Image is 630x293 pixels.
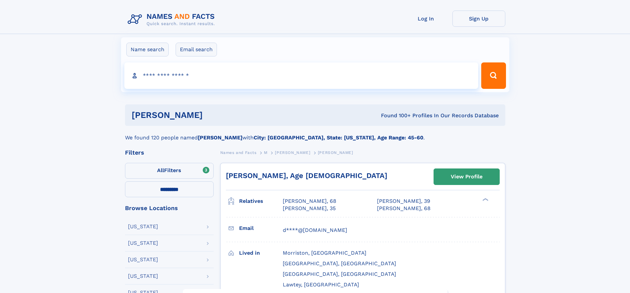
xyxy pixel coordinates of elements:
[283,205,336,212] a: [PERSON_NAME], 35
[220,148,257,157] a: Names and Facts
[283,260,396,267] span: [GEOGRAPHIC_DATA], [GEOGRAPHIC_DATA]
[452,11,505,27] a: Sign Up
[128,274,158,279] div: [US_STATE]
[451,169,483,184] div: View Profile
[434,169,499,185] a: View Profile
[226,171,387,180] a: [PERSON_NAME], Age [DEMOGRAPHIC_DATA]
[254,134,423,141] b: City: [GEOGRAPHIC_DATA], State: [US_STATE], Age Range: 45-60
[125,126,505,142] div: We found 120 people named with .
[283,281,359,288] span: Lawtey, [GEOGRAPHIC_DATA]
[239,247,283,259] h3: Lived in
[198,134,242,141] b: [PERSON_NAME]
[128,240,158,246] div: [US_STATE]
[481,198,489,202] div: ❯
[292,112,499,119] div: Found 100+ Profiles In Our Records Database
[125,11,220,28] img: Logo Names and Facts
[132,111,292,119] h1: [PERSON_NAME]
[283,250,366,256] span: Morriston, [GEOGRAPHIC_DATA]
[275,150,310,155] span: [PERSON_NAME]
[377,198,430,205] a: [PERSON_NAME], 39
[157,167,164,173] span: All
[318,150,353,155] span: [PERSON_NAME]
[128,224,158,229] div: [US_STATE]
[481,62,506,89] button: Search Button
[126,43,169,56] label: Name search
[239,196,283,207] h3: Relatives
[125,163,214,179] label: Filters
[128,257,158,262] div: [US_STATE]
[125,150,214,156] div: Filters
[239,223,283,234] h3: Email
[283,198,336,205] a: [PERSON_NAME], 68
[399,11,452,27] a: Log In
[283,271,396,277] span: [GEOGRAPHIC_DATA], [GEOGRAPHIC_DATA]
[125,205,214,211] div: Browse Locations
[275,148,310,157] a: [PERSON_NAME]
[377,205,431,212] a: [PERSON_NAME], 68
[264,150,268,155] span: M
[264,148,268,157] a: M
[124,62,479,89] input: search input
[176,43,217,56] label: Email search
